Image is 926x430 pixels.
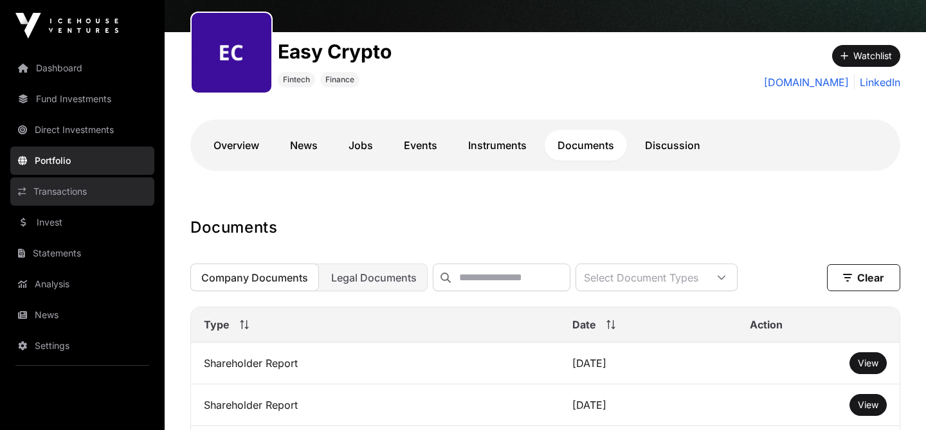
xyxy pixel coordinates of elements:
[10,116,154,144] a: Direct Investments
[336,130,386,161] a: Jobs
[10,208,154,237] a: Invest
[750,317,783,332] span: Action
[201,271,308,284] span: Company Documents
[325,75,354,85] span: Finance
[10,270,154,298] a: Analysis
[190,217,900,238] h1: Documents
[832,45,900,67] button: Watchlist
[632,130,713,161] a: Discussion
[190,264,319,291] button: Company Documents
[559,343,737,384] td: [DATE]
[320,264,428,291] button: Legal Documents
[331,271,417,284] span: Legal Documents
[10,332,154,360] a: Settings
[545,130,627,161] a: Documents
[10,239,154,267] a: Statements
[201,130,890,161] nav: Tabs
[849,394,887,416] button: View
[572,317,596,332] span: Date
[191,343,559,384] td: Shareholder Report
[201,130,272,161] a: Overview
[277,130,331,161] a: News
[455,130,540,161] a: Instruments
[559,384,737,426] td: [DATE]
[858,399,878,411] a: View
[10,85,154,113] a: Fund Investments
[15,13,118,39] img: Icehouse Ventures Logo
[191,384,559,426] td: Shareholder Report
[204,317,230,332] span: Type
[283,75,310,85] span: Fintech
[858,357,878,370] a: View
[858,399,878,410] span: View
[849,352,887,374] button: View
[576,264,706,291] div: Select Document Types
[10,147,154,175] a: Portfolio
[10,177,154,206] a: Transactions
[764,75,849,90] a: [DOMAIN_NAME]
[391,130,450,161] a: Events
[10,54,154,82] a: Dashboard
[862,368,926,430] iframe: Chat Widget
[827,264,900,291] button: Clear
[278,40,392,63] h1: Easy Crypto
[197,18,266,87] img: easy-crypto302.png
[854,75,900,90] a: LinkedIn
[10,301,154,329] a: News
[858,357,878,368] span: View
